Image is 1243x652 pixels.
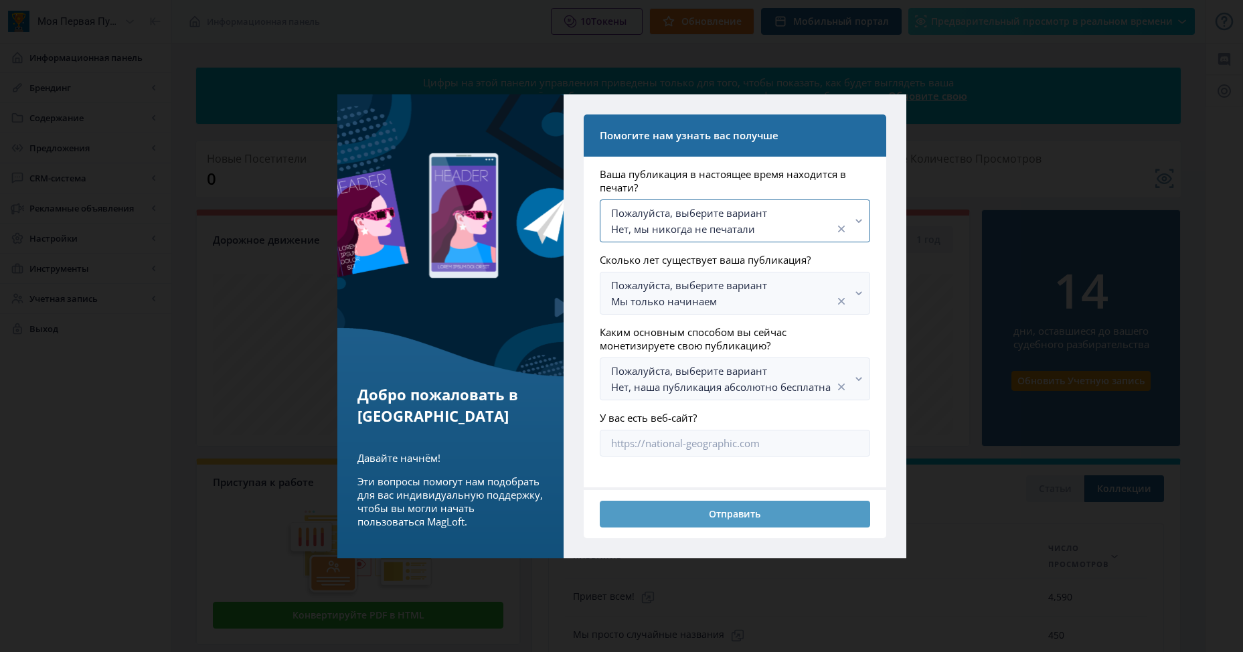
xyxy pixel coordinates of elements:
ya-tr-span: Каким основным способом вы сейчас монетизируете свою публикацию? [600,325,859,352]
ya-tr-span: Добро пожаловать в [GEOGRAPHIC_DATA] [357,384,518,426]
nb-icon: Очистить [835,295,848,308]
ya-tr-span: Пожалуйста, выберите вариант [611,206,767,220]
input: https://national-geographic.com [600,430,869,457]
ya-tr-span: Эти вопросы помогут нам подобрать для вас индивидуальную поддержку, чтобы вы могли начать пользов... [357,475,543,528]
button: Пожалуйста, выберите вариантНет, мы никогда не печаталиОчистить [600,199,869,242]
ya-tr-span: Нет, наша публикация абсолютно бесплатна [611,380,831,394]
ya-tr-span: Отправить [709,509,760,519]
nb-icon: Очистить [835,222,848,236]
ya-tr-span: Ваша публикация в настоящее время находится в печати? [600,167,859,194]
ya-tr-span: Помогите нам узнать вас получше [600,125,778,146]
ya-tr-span: Давайте начнём! [357,451,440,465]
ya-tr-span: Пожалуйста, выберите вариант [611,364,767,378]
nb-icon: Очистить [835,380,848,394]
button: Пожалуйста, выберите вариантМы только начинаемОчистить [600,272,869,315]
ya-tr-span: Пожалуйста, выберите вариант [611,278,767,292]
ya-tr-span: Мы только начинаем [611,295,717,308]
ya-tr-span: Сколько лет существует ваша публикация? [600,253,811,266]
button: Пожалуйста, выберите вариантНет, наша публикация абсолютно бесплатнаОчистить [600,357,869,400]
ya-tr-span: Нет, мы никогда не печатали [611,222,755,236]
ya-tr-span: У вас есть веб-сайт? [600,411,697,424]
button: Отправить [600,501,869,527]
